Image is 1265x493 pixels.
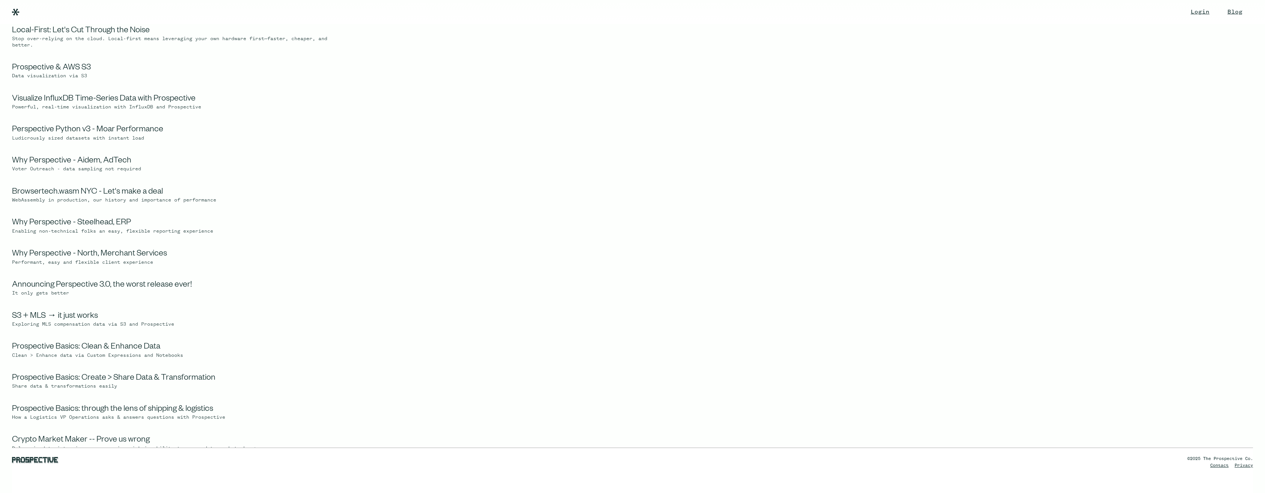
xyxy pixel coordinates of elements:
[12,260,348,266] div: Performant, easy and flexible client experience
[12,250,167,259] a: Why Perspective - North, Merchant Services
[12,312,98,321] a: S3 + MLS → it just works
[12,197,348,203] div: WebAssembly in production, our history and importance of performance
[12,322,348,328] div: Exploring MLS compensation data via S3 and Prospective
[12,27,150,36] a: Local-First: Let's Cut Through the Noise
[12,188,163,197] a: Browsertech.wasm NYC - Let's make a deal
[1187,455,1253,462] div: ©2025 The Prospective Co.
[12,157,131,166] a: Why Perspective - Aidem, AdTech
[12,104,348,110] div: Powerful, real-time visualization with InfluxDB and Prospective
[12,415,348,421] div: How a Logistics VP Operations asks & answers questions with Prospective
[12,95,196,104] a: Visualize InfluxDB Time-Series Data with Prospective
[12,36,348,48] div: Stop over-relying on the cloud. Local-first means leveraging your own hardware first—faster, chea...
[12,374,215,383] a: Prospective Basics: Create > Share Data & Transformation
[12,73,348,79] div: Data visualization via S3
[1210,463,1229,468] a: Contact
[12,219,131,228] a: Why Perspective - Steelhead, ERP
[12,126,163,135] a: Perspective Python v3 - Moar Performance
[12,166,348,172] div: ‍Voter Outreach - data sampling not required
[12,64,91,73] a: Prospective & AWS S3
[1235,463,1253,468] a: Privacy
[12,228,348,234] div: Enabling non-technical folks an easy, flexible reporting experience
[12,405,213,414] a: Prospective Basics: through the lens of shipping & logistics
[12,383,348,389] div: Share data & transformations easily
[12,343,160,352] a: Prospective Basics: Clean & Enhance Data
[12,281,192,290] a: Announcing Perspective 3.0, the worst release ever!
[12,353,348,359] div: Clean > Enhance data via Custom Expressions and Notebooks
[12,290,348,296] div: It only gets better
[12,135,348,141] div: Ludicrously sized datasets with instant load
